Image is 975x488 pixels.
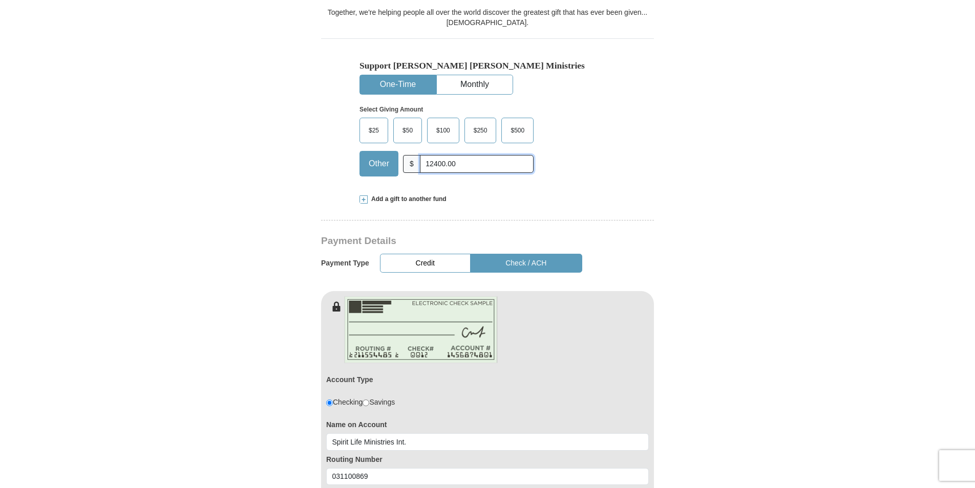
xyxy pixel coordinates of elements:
[364,123,384,138] span: $25
[380,254,471,273] button: Credit
[420,155,534,173] input: Other Amount
[344,296,498,363] img: check-en.png
[505,123,529,138] span: $500
[326,419,649,430] label: Name on Account
[403,155,420,173] span: $
[326,454,649,464] label: Routing Number
[326,397,395,407] div: Checking Savings
[364,156,394,171] span: Other
[368,195,447,204] span: Add a gift to another fund
[326,374,373,385] label: Account Type
[437,75,513,94] button: Monthly
[469,123,493,138] span: $250
[359,106,423,113] strong: Select Giving Amount
[359,60,616,71] h5: Support [PERSON_NAME] [PERSON_NAME] Ministries
[360,75,436,94] button: One-Time
[431,123,455,138] span: $100
[321,235,582,247] h3: Payment Details
[470,254,582,273] button: Check / ACH
[321,7,654,28] div: Together, we're helping people all over the world discover the greatest gift that has ever been g...
[397,123,418,138] span: $50
[321,259,369,268] h5: Payment Type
